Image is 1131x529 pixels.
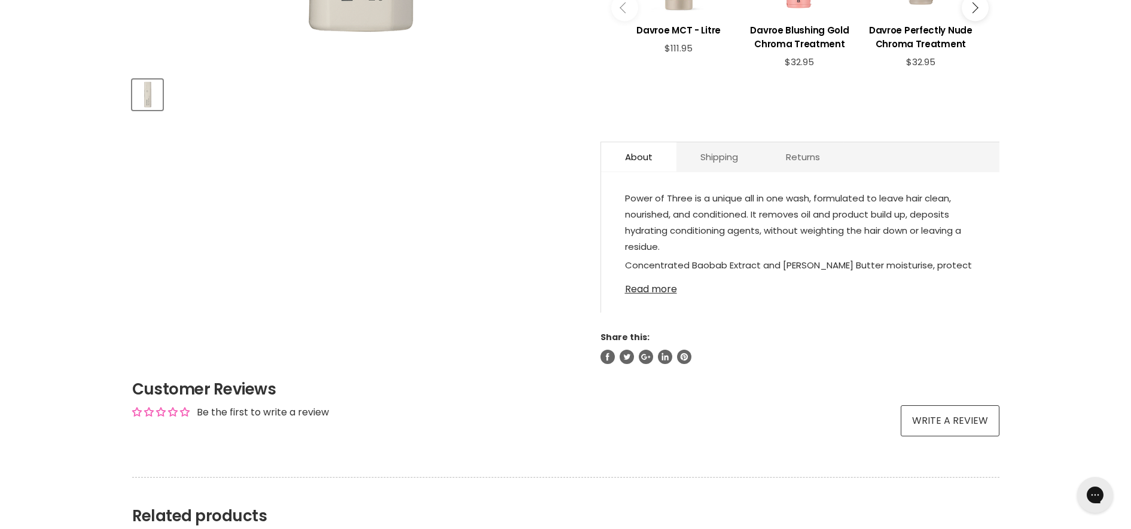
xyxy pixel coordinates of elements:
a: Returns [762,142,844,172]
a: View product:Davroe MCT - Litre [624,14,733,43]
span: $111.95 [664,42,693,54]
h2: Customer Reviews [132,378,999,400]
button: Davroe Fusion Power of Three [132,79,163,110]
span: $32.95 [906,56,935,68]
a: View product:Davroe Blushing Gold Chroma Treatment [745,14,854,57]
a: About [601,142,676,172]
a: View product:Davroe Perfectly Nude Chroma Treatment [866,14,975,57]
span: $32.95 [785,56,814,68]
aside: Share this: [600,332,999,364]
h3: Davroe Blushing Gold Chroma Treatment [745,23,854,51]
h3: Davroe Perfectly Nude Chroma Treatment [866,23,975,51]
a: Shipping [676,142,762,172]
p: Power of Three is a unique all in one wash, formulated to leave hair clean, nourished, and condit... [625,190,975,257]
h3: Davroe MCT - Litre [624,23,733,37]
a: Write a review [901,405,999,436]
div: Product thumbnails [130,76,581,110]
h2: Related products [132,477,999,525]
span: Share this: [600,331,650,343]
div: Be the first to write a review [197,406,329,419]
div: Average rating is 0.00 stars [132,405,190,419]
iframe: Gorgias live chat messenger [1071,473,1119,517]
a: Read more [625,277,975,295]
p: Concentrated Baobab Extract and [PERSON_NAME] Butter moisturise, protect and strengthen the hair.... [625,257,975,308]
img: Davroe Fusion Power of Three [133,81,161,109]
